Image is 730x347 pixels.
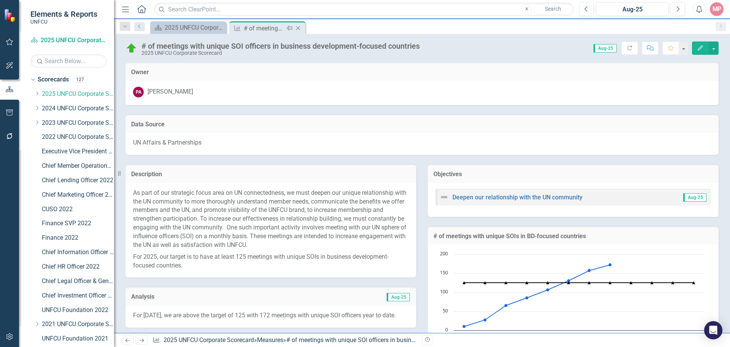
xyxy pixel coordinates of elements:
path: Jul-25, 125. Target. [588,281,591,284]
a: Deepen our relationship with the UN community [452,194,582,201]
h3: Analysis [131,293,269,300]
a: 2021 UNFCU Corporate Scorecard [42,320,114,329]
button: Search [534,4,572,14]
button: MP [710,2,724,16]
path: Feb-25, 125. Target. [484,281,487,284]
path: Jan-25, 125. Target. [463,281,466,284]
path: Feb-25, 27. Actual . [484,318,487,322]
path: Mar-25, 65. Actual . [505,304,508,307]
a: 2025 UNFCU Corporate Scorecard [42,90,114,99]
input: Search ClearPoint... [154,3,574,16]
path: May-25, 106. Actual . [546,288,549,291]
path: Jan-25, 10. Actual . [463,325,466,328]
p: UN Affairs & Partnerships [133,138,711,147]
div: # of meetings with unique SOI officers in business development-focused countries [286,336,506,344]
h3: Objectives [433,171,713,178]
a: CUSO 2022 [42,205,114,214]
div: PA [133,87,144,97]
p: For [DATE], we are above the target of 125 with 172 meetings with unique SOI officers year to date. [133,311,409,320]
p: For 2025, our target is to have at least 125 meetings with unique SOIs in business development-fo... [133,251,409,270]
a: 2025 UNFCU Corporate Scorecard [163,336,254,344]
div: [PERSON_NAME] [148,88,193,96]
a: 2024 UNFCU Corporate Scorecard [42,104,114,113]
h3: # of meetings with unique SOIs in BD-focused countries [433,233,713,240]
div: # of meetings with unique SOI officers in business development-focused countries [141,42,420,50]
a: 2025 UNFCU Corporate Scorecard [30,36,106,45]
path: Jul-25, 157. Actual . [588,269,591,272]
path: Apr-25, 125. Target. [525,281,528,284]
div: # of meetings with unique SOI officers in business development-focused countries [244,24,284,33]
a: Chief Marketing Officer 2022 [42,191,114,199]
a: Executive Vice President 2022 [42,147,114,156]
a: 2025 UNFCU Corporate Balanced Scorecard [152,23,224,32]
input: Search Below... [30,54,106,68]
h3: Owner [131,69,713,76]
path: Oct-25, 125. Target. [651,281,654,284]
path: Mar-25, 125. Target. [505,281,508,284]
div: Aug-25 [598,5,666,14]
path: Nov-25, 125. Target. [671,281,674,284]
text: 50 [443,307,448,314]
path: Jun-25, 125. Target. [567,281,570,284]
div: 2025 UNFCU Corporate Balanced Scorecard [165,23,224,32]
a: Chief Information Officer SVP 2022 [42,248,114,257]
a: Chief Member Operations Officer 2022 [42,162,114,170]
path: Sep-25, 125. Target. [630,281,633,284]
path: Dec-25, 125. Target. [692,281,695,284]
div: 2025 UNFCU Corporate Scorecard [141,50,420,56]
a: 2023 UNFCU Corporate Scorecard [42,119,114,127]
a: Scorecards [38,75,69,84]
a: Chief Legal Officer & General Counsel 2022 [42,277,114,286]
text: 200 [440,250,448,257]
button: Aug-25 [596,2,669,16]
span: Aug-25 [387,293,410,301]
span: Search [545,6,561,12]
text: 0 [445,326,448,333]
h3: Description [131,171,411,178]
span: Aug-25 [594,44,617,53]
a: 2022 UNFCU Corporate Scorecard [42,133,114,142]
span: Aug-25 [683,193,706,202]
img: Not Defined [440,193,449,202]
h3: Data Source [131,121,713,128]
a: Finance 2022 [42,234,114,242]
p: As part of our strategic focus area on UN connectedness, we must deepen our unique relationship w... [133,189,409,251]
path: Aug-25, 172. Actual . [609,263,612,266]
g: Target, line 1 of 2 with 12 data points. [463,281,695,284]
path: Aug-25, 125. Target. [609,281,612,284]
a: Chief Lending Officer 2022 [42,176,114,185]
div: 127 [73,76,87,83]
span: Elements & Reports [30,10,97,19]
small: UNFCU [30,19,97,25]
a: Measures [257,336,283,344]
path: Apr-25, 85. Actual . [525,296,528,299]
a: UNFCU Foundation 2021 [42,334,114,343]
text: 100 [440,288,448,295]
img: ClearPoint Strategy [4,9,17,22]
a: Chief Investment Officer 2022 [42,291,114,300]
text: 150 [440,269,448,276]
div: » » [152,336,416,345]
div: Open Intercom Messenger [704,321,722,339]
a: Chief HR Officer 2022 [42,263,114,271]
path: May-25, 125. Target. [546,281,549,284]
img: On Target [125,42,138,54]
a: UNFCU Foundation 2022 [42,306,114,315]
a: Finance SVP 2022 [42,219,114,228]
